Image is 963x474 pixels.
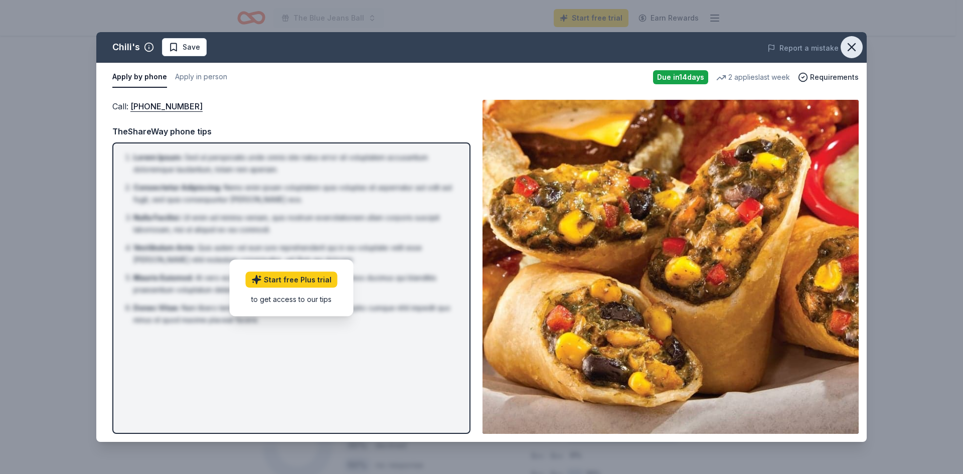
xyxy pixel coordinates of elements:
button: Save [162,38,207,56]
div: 2 applies last week [716,71,790,83]
span: Nulla Facilisi : [133,213,181,222]
a: Start free Plus trial [246,272,338,288]
img: Image for Chili's [483,100,859,434]
span: Consectetur Adipiscing : [133,183,222,192]
span: Lorem Ipsum : [133,153,183,162]
span: Vestibulum Ante : [133,243,196,252]
li: Nam libero tempore, cum soluta nobis est eligendi optio cumque nihil impedit quo minus id quod ma... [133,302,455,326]
button: Report a mistake [767,42,839,54]
span: Call : [112,101,203,111]
div: Chili's [112,39,140,55]
button: Apply by phone [112,67,167,88]
li: Quis autem vel eum iure reprehenderit qui in ea voluptate velit esse [PERSON_NAME] nihil molestia... [133,242,455,266]
span: Save [183,41,200,53]
span: Mauris Euismod : [133,273,194,282]
span: Donec Vitae : [133,303,180,312]
div: to get access to our tips [246,294,338,304]
span: Requirements [810,71,859,83]
div: Due in 14 days [653,70,708,84]
a: [PHONE_NUMBER] [130,100,203,113]
button: Apply in person [175,67,227,88]
li: At vero eos et accusamus et iusto odio dignissimos ducimus qui blanditiis praesentium voluptatum ... [133,272,455,296]
button: Requirements [798,71,859,83]
div: TheShareWay phone tips [112,125,470,138]
li: Nemo enim ipsam voluptatem quia voluptas sit aspernatur aut odit aut fugit, sed quia consequuntur... [133,182,455,206]
li: Sed ut perspiciatis unde omnis iste natus error sit voluptatem accusantium doloremque laudantium,... [133,151,455,176]
li: Ut enim ad minima veniam, quis nostrum exercitationem ullam corporis suscipit laboriosam, nisi ut... [133,212,455,236]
